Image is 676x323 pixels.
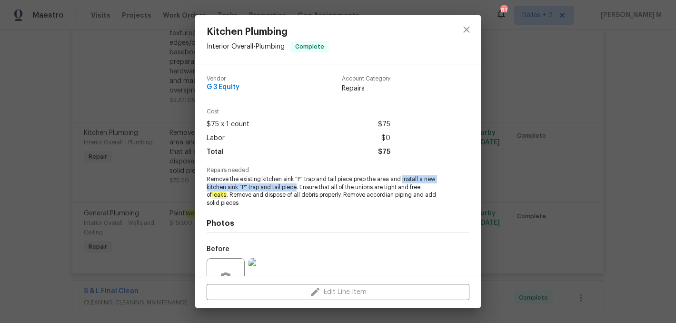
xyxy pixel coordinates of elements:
[207,84,239,91] span: G 3 Equity
[291,42,328,51] span: Complete
[342,84,390,93] span: Repairs
[207,76,239,82] span: Vendor
[500,6,507,15] div: 81
[207,118,249,131] span: $75 x 1 count
[207,167,469,173] span: Repairs needed
[207,27,329,37] span: Kitchen Plumbing
[207,246,229,252] h5: Before
[381,131,390,145] span: $0
[378,118,390,131] span: $75
[207,43,285,50] span: Interior Overall - Plumbing
[212,192,227,198] em: leaks
[207,175,443,207] span: Remove the existing kitchen sink "P" trap and tail piece prep the area and install a new kitchen ...
[207,131,225,145] span: Labor
[342,76,390,82] span: Account Category
[455,18,478,41] button: close
[378,145,390,159] span: $75
[207,145,224,159] span: Total
[207,109,390,115] span: Cost
[207,219,469,228] h4: Photos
